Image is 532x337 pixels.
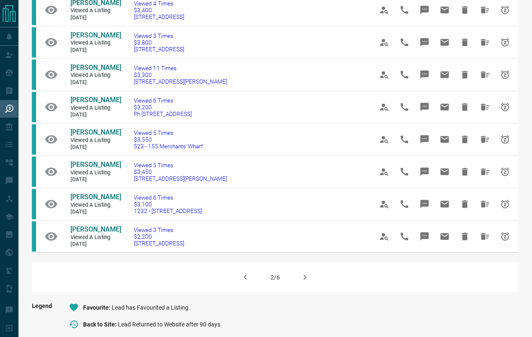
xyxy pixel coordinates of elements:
span: Call [394,194,415,214]
span: Snooze [495,32,515,53]
span: [DATE] [70,144,121,151]
span: Call [394,162,415,182]
span: Viewed 11 Times [134,65,227,71]
span: Hide [455,65,475,85]
span: Call [394,226,415,247]
a: [PERSON_NAME] [70,31,121,40]
span: Email [435,226,455,247]
span: Hide All from Chantelle Uribe [475,97,495,117]
span: Viewed a Listing [70,39,121,47]
span: $3,400 [134,7,184,13]
span: [PERSON_NAME] [70,63,121,71]
span: [STREET_ADDRESS][PERSON_NAME] [134,175,227,182]
span: $3,450 [134,168,227,175]
a: [PERSON_NAME] [70,96,121,105]
div: condos.ca [32,92,36,122]
a: Viewed 6 Times$3,1001232 - [STREET_ADDRESS] [134,194,202,214]
div: 2/6 [271,274,280,281]
span: [STREET_ADDRESS] [134,13,184,20]
span: $3,800 [134,39,184,46]
span: Message [415,194,435,214]
span: Message [415,129,435,150]
span: [STREET_ADDRESS] [134,46,184,53]
span: Viewed a Listing [70,72,121,79]
span: Viewed a Listing [70,137,121,144]
div: condos.ca [32,221,36,252]
span: View Profile [374,194,394,214]
span: View Profile [374,65,394,85]
a: Viewed 3 Times$3,800[STREET_ADDRESS] [134,32,184,53]
span: Lead Returned to Website after 90 days [118,321,220,328]
span: Viewed a Listing [70,169,121,176]
a: Viewed 3 Times$2,200[STREET_ADDRESS] [134,226,184,247]
span: Hide All from Chantelle Uribe [475,194,495,214]
a: [PERSON_NAME] [70,161,121,169]
span: Email [435,65,455,85]
span: Hide [455,162,475,182]
a: [PERSON_NAME] [70,193,121,202]
div: condos.ca [32,157,36,187]
span: Email [435,97,455,117]
span: Viewed 6 Times [134,97,192,104]
span: Viewed 5 Times [134,129,203,136]
span: Call [394,129,415,150]
span: Message [415,32,435,53]
span: [DATE] [70,47,121,54]
span: View Profile [374,32,394,53]
span: Viewed a Listing [70,202,121,209]
div: condos.ca [32,27,36,58]
span: Hide [455,97,475,117]
div: condos.ca [32,60,36,90]
span: Snooze [495,226,515,247]
span: View Profile [374,129,394,150]
span: [PERSON_NAME] [70,193,121,201]
span: [DATE] [70,176,121,183]
span: Viewed 3 Times [134,32,184,39]
span: Snooze [495,162,515,182]
a: Viewed 5 Times$3,550523 - 155 Merchants' Wharf [134,129,203,150]
a: Viewed 11 Times$3,300[STREET_ADDRESS][PERSON_NAME] [134,65,227,85]
span: Message [415,97,435,117]
span: Viewed 5 Times [134,162,227,168]
span: Favourite [83,304,112,311]
span: $2,200 [134,233,184,240]
a: [PERSON_NAME] [70,128,121,137]
span: Message [415,226,435,247]
span: [PERSON_NAME] [70,161,121,168]
span: 1232 - [STREET_ADDRESS] [134,208,202,214]
span: [DATE] [70,111,121,118]
span: $3,300 [134,71,227,78]
span: Hide All from Chantelle Uribe [475,162,495,182]
span: Email [435,194,455,214]
span: Back to Site [83,321,118,328]
span: View Profile [374,162,394,182]
span: Ph [STREET_ADDRESS] [134,111,192,117]
span: Viewed a Listing [70,234,121,241]
div: condos.ca [32,124,36,155]
span: [DATE] [70,241,121,248]
span: Viewed 3 Times [134,226,184,233]
span: Hide All from Chantelle Uribe [475,129,495,150]
span: Snooze [495,194,515,214]
span: View Profile [374,97,394,117]
span: Viewed 6 Times [134,194,202,201]
a: [PERSON_NAME] [70,225,121,234]
span: Viewed a Listing [70,105,121,112]
span: 523 - 155 Merchants' Wharf [134,143,203,150]
span: Call [394,65,415,85]
span: [PERSON_NAME] [70,128,121,136]
span: Hide [455,226,475,247]
span: Message [415,162,435,182]
span: Hide All from Chantelle Uribe [475,32,495,53]
span: Email [435,162,455,182]
span: View Profile [374,226,394,247]
span: $3,550 [134,136,203,143]
span: Snooze [495,129,515,150]
span: Hide [455,129,475,150]
span: [DATE] [70,208,121,216]
span: Hide [455,194,475,214]
span: Call [394,97,415,117]
span: Call [394,32,415,53]
a: Viewed 5 Times$3,450[STREET_ADDRESS][PERSON_NAME] [134,162,227,182]
span: Email [435,32,455,53]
